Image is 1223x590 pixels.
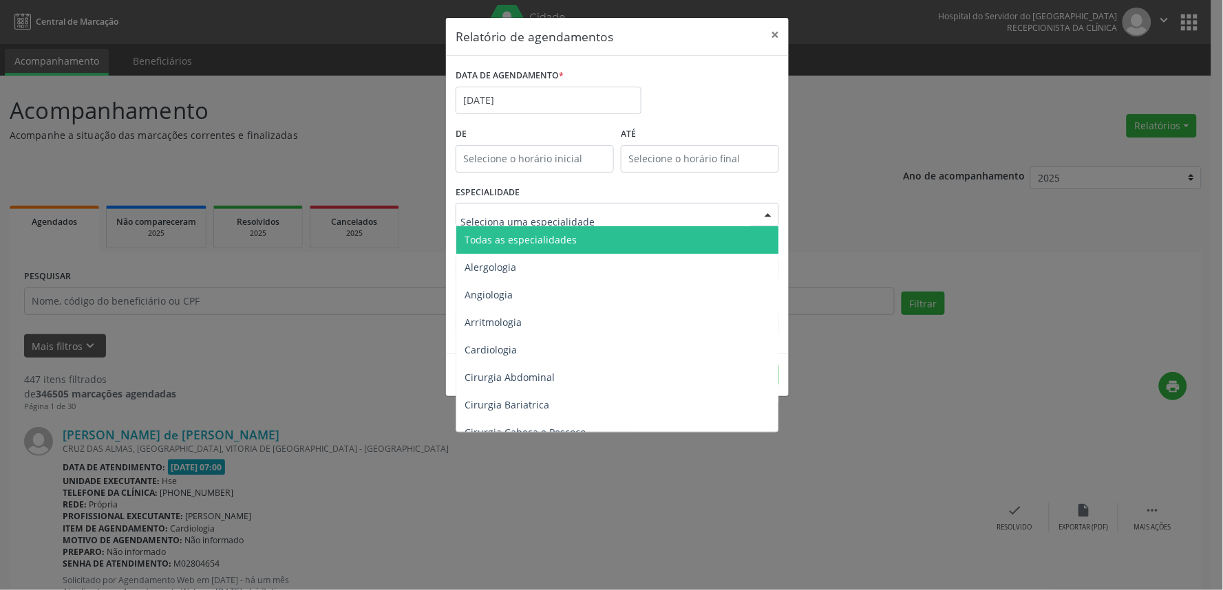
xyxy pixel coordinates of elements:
label: ESPECIALIDADE [456,182,520,204]
input: Selecione o horário final [621,145,779,173]
button: Close [761,18,789,52]
span: Arritmologia [465,316,522,329]
span: Cardiologia [465,343,517,356]
label: De [456,124,614,145]
span: Todas as especialidades [465,233,577,246]
span: Cirurgia Abdominal [465,371,555,384]
input: Selecione o horário inicial [456,145,614,173]
input: Seleciona uma especialidade [460,208,751,235]
label: DATA DE AGENDAMENTO [456,65,564,87]
span: Cirurgia Cabeça e Pescoço [465,426,586,439]
label: ATÉ [621,124,779,145]
span: Cirurgia Bariatrica [465,398,549,411]
span: Alergologia [465,261,516,274]
span: Angiologia [465,288,513,301]
input: Selecione uma data ou intervalo [456,87,641,114]
h5: Relatório de agendamentos [456,28,613,45]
